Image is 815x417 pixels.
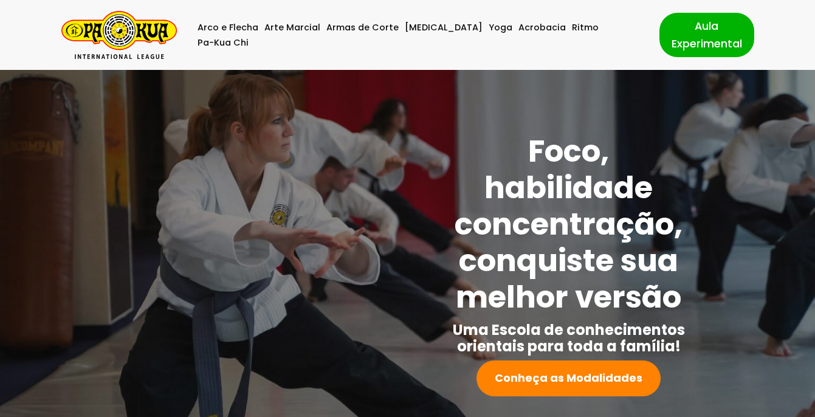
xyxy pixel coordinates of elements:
a: Conheça as Modalidades [476,360,661,396]
a: Ritmo [572,20,599,35]
a: Pa-Kua Brasil Uma Escola de conhecimentos orientais para toda a família. Foco, habilidade concent... [61,11,177,59]
a: Aula Experimental [659,13,754,57]
a: Arco e Flecha [198,20,258,35]
a: Armas de Corte [326,20,399,35]
strong: Uma Escola de conhecimentos orientais para toda a família! [453,320,685,356]
a: Yoga [489,20,512,35]
strong: Conheça as Modalidades [495,370,642,385]
a: Pa-Kua Chi [198,35,249,50]
a: [MEDICAL_DATA] [405,20,483,35]
strong: Foco, habilidade concentração, conquiste sua melhor versão [455,129,683,319]
a: Arte Marcial [264,20,320,35]
a: Acrobacia [518,20,566,35]
div: Menu primário [195,20,641,50]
